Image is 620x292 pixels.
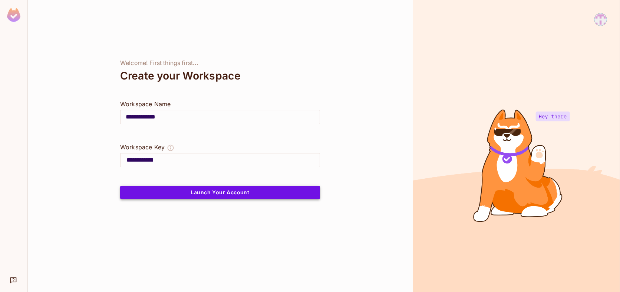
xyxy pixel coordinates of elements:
button: Launch Your Account [120,186,320,199]
div: Workspace Key [120,143,165,152]
div: Workspace Name [120,100,320,108]
div: Welcome! First things first... [120,59,320,67]
img: SReyMgAAAABJRU5ErkJggg== [7,8,20,22]
button: The Workspace Key is unique, and serves as the identifier of your workspace. [167,143,174,153]
div: Help & Updates [5,273,22,288]
div: Create your Workspace [120,67,320,85]
img: Pasem, Sekhar [594,13,607,26]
